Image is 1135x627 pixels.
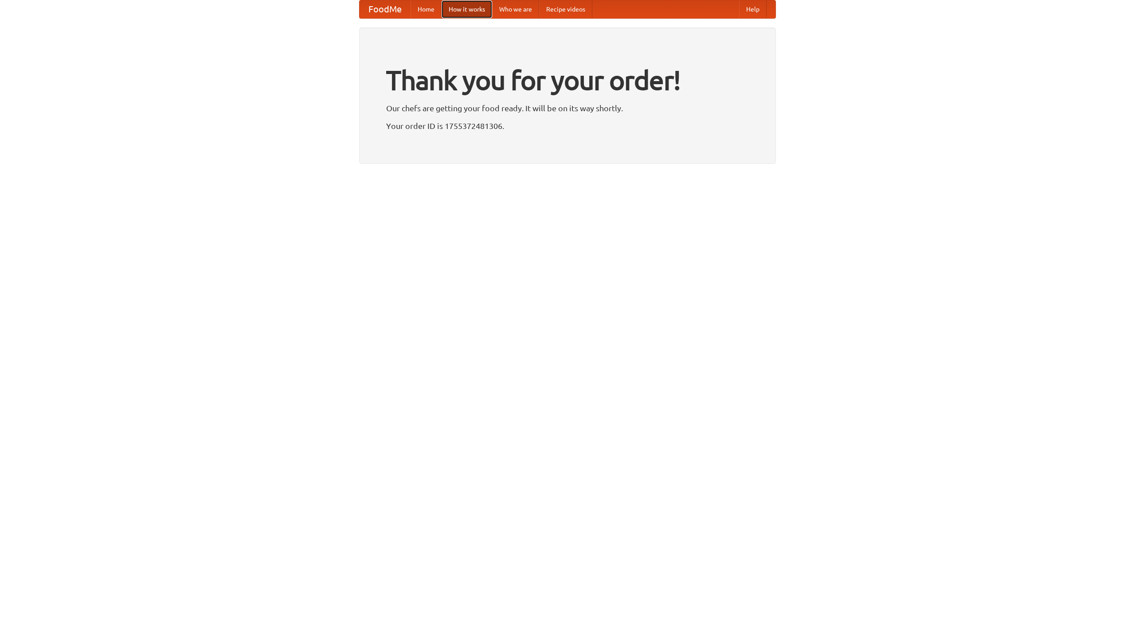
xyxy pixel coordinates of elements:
[442,0,492,18] a: How it works
[386,101,749,115] p: Our chefs are getting your food ready. It will be on its way shortly.
[739,0,767,18] a: Help
[539,0,592,18] a: Recipe videos
[360,0,411,18] a: FoodMe
[411,0,442,18] a: Home
[386,119,749,132] p: Your order ID is 1755372481306.
[386,59,749,101] h1: Thank you for your order!
[492,0,539,18] a: Who we are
